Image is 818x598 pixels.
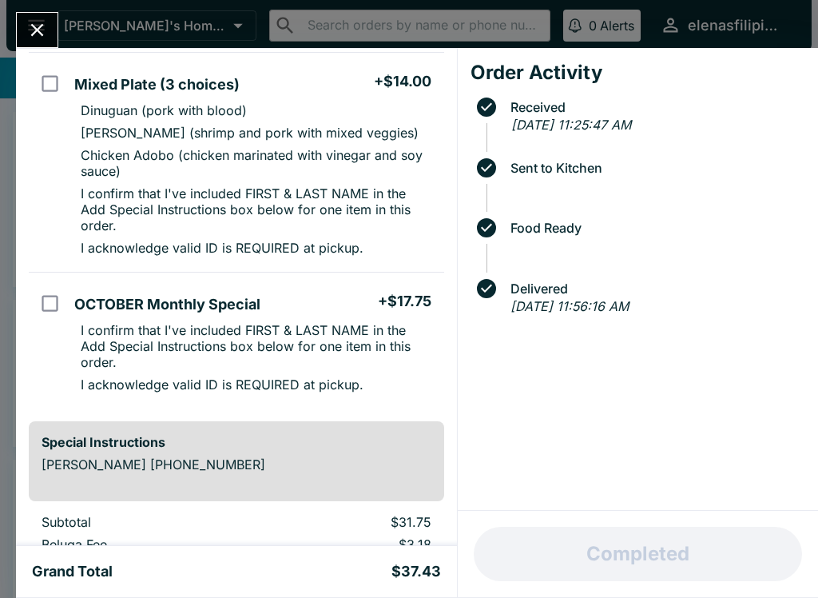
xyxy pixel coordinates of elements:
h5: OCTOBER Monthly Special [74,295,260,314]
p: Dinuguan (pork with blood) [81,102,247,118]
p: Subtotal [42,514,253,530]
p: I acknowledge valid ID is REQUIRED at pickup. [81,240,363,256]
p: [PERSON_NAME] (shrimp and pork with mixed veggies) [81,125,419,141]
p: $3.18 [279,536,431,552]
p: Beluga Fee [42,536,253,552]
h5: Grand Total [32,562,113,581]
em: [DATE] 11:25:47 AM [511,117,631,133]
h5: + $17.75 [378,292,431,311]
h5: + $14.00 [374,72,431,91]
p: I acknowledge valid ID is REQUIRED at pickup. [81,377,363,393]
h5: $37.43 [391,562,441,581]
span: Received [502,100,805,114]
em: [DATE] 11:56:16 AM [510,298,629,314]
p: [PERSON_NAME] [PHONE_NUMBER] [42,456,431,472]
span: Food Ready [502,221,805,235]
h6: Special Instructions [42,434,431,450]
p: Chicken Adobo (chicken marinated with vinegar and soy sauce) [81,147,431,179]
p: I confirm that I've included FIRST & LAST NAME in the Add Special Instructions box below for one ... [81,322,431,370]
span: Delivered [502,281,805,296]
p: I confirm that I've included FIRST & LAST NAME in the Add Special Instructions box below for one ... [81,185,431,233]
p: $31.75 [279,514,431,530]
h4: Order Activity [471,61,805,85]
span: Sent to Kitchen [502,161,805,175]
h5: Mixed Plate (3 choices) [74,75,240,94]
button: Close [17,13,58,47]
